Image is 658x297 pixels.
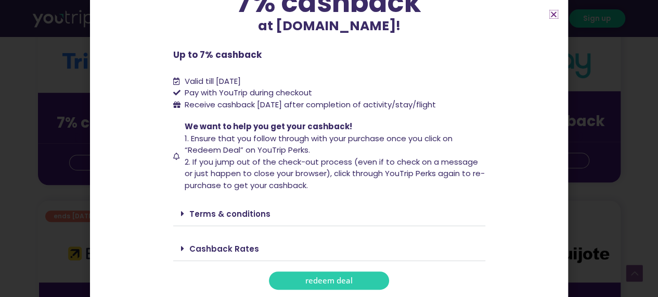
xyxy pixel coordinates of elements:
[185,133,453,156] span: 1. Ensure that you follow through with your purchase once you click on “Redeem Deal” on YouTrip P...
[185,99,436,110] span: Receive cashback [DATE] after completion of activity/stay/flight
[173,237,485,261] div: Cashback Rates
[182,87,312,99] span: Pay with YouTrip during checkout
[185,156,485,191] span: 2. If you jump out of the check-out process (even if to check on a message or just happen to clos...
[173,48,262,61] b: Up to 7% cashback
[189,243,259,254] a: Cashback Rates
[185,76,241,86] span: Valid till [DATE]
[305,277,353,284] span: redeem deal
[185,121,352,132] span: We want to help you get your cashback!
[189,208,270,219] a: Terms & conditions
[269,271,389,290] a: redeem deal
[173,202,485,226] div: Terms & conditions
[550,10,558,18] a: Close
[173,16,485,36] p: at [DOMAIN_NAME]!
